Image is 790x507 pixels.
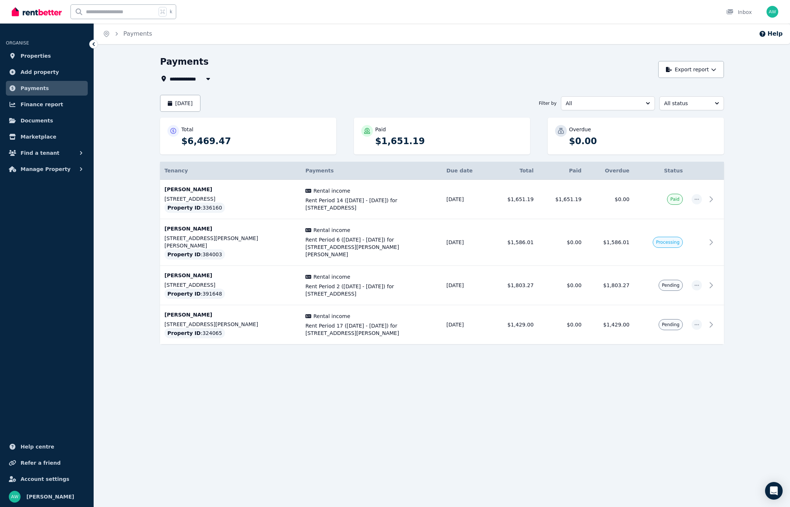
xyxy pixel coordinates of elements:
span: All status [664,100,709,107]
a: Properties [6,49,88,63]
button: Manage Property [6,162,88,176]
td: $0.00 [538,219,586,266]
img: Andrew Wong [9,491,21,503]
span: Rental income [314,273,350,281]
span: Add property [21,68,59,76]
span: ORGANISE [6,40,29,46]
a: Documents [6,113,88,128]
span: Property ID [167,290,201,297]
p: $1,651.19 [375,135,523,147]
p: [PERSON_NAME] [164,311,297,318]
th: Due date [442,162,490,180]
p: [STREET_ADDRESS] [164,195,297,203]
button: All [561,96,655,110]
button: Help [759,29,783,38]
div: : 384003 [164,249,225,260]
td: $1,651.19 [490,180,538,219]
p: Paid [375,126,386,133]
span: $1,429.00 [603,322,629,328]
span: Documents [21,116,53,125]
span: Rent Period 6 ([DATE] - [DATE]) for [STREET_ADDRESS][PERSON_NAME][PERSON_NAME] [305,236,438,258]
div: Open Intercom Messenger [765,482,783,500]
th: Overdue [586,162,634,180]
p: [STREET_ADDRESS][PERSON_NAME][PERSON_NAME] [164,235,297,249]
span: Processing [656,239,680,245]
button: All status [659,96,724,110]
p: [PERSON_NAME] [164,225,297,232]
span: Rent Period 14 ([DATE] - [DATE]) for [STREET_ADDRESS] [305,197,438,211]
span: Account settings [21,475,69,483]
span: Rental income [314,313,350,320]
span: [PERSON_NAME] [26,492,74,501]
td: $0.00 [538,266,586,305]
button: Find a tenant [6,146,88,160]
p: $6,469.47 [181,135,329,147]
div: Inbox [726,8,752,16]
p: $0.00 [569,135,717,147]
p: [PERSON_NAME] [164,186,297,193]
span: Payments [21,84,49,93]
span: Filter by [539,100,557,106]
a: Help centre [6,439,88,454]
img: Andrew Wong [767,6,778,18]
p: Overdue [569,126,591,133]
th: Paid [538,162,586,180]
a: Account settings [6,472,88,486]
span: Payments [305,168,334,174]
span: Finance report [21,100,63,109]
div: : 336160 [164,203,225,213]
td: [DATE] [442,266,490,305]
span: Rental income [314,187,350,194]
span: Paid [670,196,680,202]
th: Total [490,162,538,180]
a: Finance report [6,97,88,112]
span: All [566,100,640,107]
td: $1,651.19 [538,180,586,219]
img: RentBetter [12,6,62,17]
p: [STREET_ADDRESS][PERSON_NAME] [164,321,297,328]
td: [DATE] [442,180,490,219]
p: [STREET_ADDRESS] [164,281,297,289]
a: Payments [6,81,88,96]
nav: Breadcrumb [94,24,161,44]
span: Help centre [21,442,54,451]
p: [PERSON_NAME] [164,272,297,279]
td: $1,803.27 [490,266,538,305]
span: Find a tenant [21,149,59,157]
p: Total [181,126,193,133]
span: Refer a friend [21,458,61,467]
span: Property ID [167,329,201,337]
th: Status [634,162,687,180]
a: Payments [123,30,152,37]
span: Properties [21,51,51,60]
span: Rent Period 17 ([DATE] - [DATE]) for [STREET_ADDRESS][PERSON_NAME] [305,322,438,337]
span: Rent Period 2 ([DATE] - [DATE]) for [STREET_ADDRESS] [305,283,438,297]
div: : 391648 [164,289,225,299]
a: Marketplace [6,129,88,144]
span: Manage Property [21,165,70,174]
td: $1,586.01 [490,219,538,266]
a: Add property [6,65,88,79]
h1: Payments [160,56,209,68]
span: k [170,9,172,15]
span: Property ID [167,204,201,211]
a: Refer a friend [6,456,88,470]
button: Export report [658,61,724,78]
td: $0.00 [538,305,586,344]
div: : 324065 [164,328,225,338]
td: [DATE] [442,305,490,344]
span: Pending [662,282,680,288]
span: $1,586.01 [603,239,629,245]
span: Rental income [314,226,350,234]
span: Property ID [167,251,201,258]
span: $0.00 [615,196,630,202]
td: $1,429.00 [490,305,538,344]
span: $1,803.27 [603,282,629,288]
td: [DATE] [442,219,490,266]
span: Marketplace [21,132,56,141]
th: Tenancy [160,162,301,180]
button: [DATE] [160,95,200,112]
span: Pending [662,322,680,328]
